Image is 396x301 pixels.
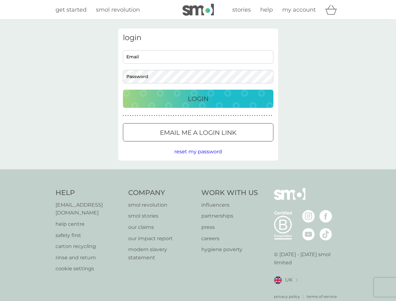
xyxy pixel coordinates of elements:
[197,114,198,117] p: ●
[264,114,265,117] p: ●
[128,201,195,209] p: smol revolution
[307,293,337,299] a: terms of service
[296,278,298,282] img: select a new location
[180,114,182,117] p: ●
[142,114,143,117] p: ●
[96,6,140,13] span: smol revolution
[274,293,300,299] p: privacy policy
[128,246,195,261] a: modern slavery statement
[182,4,214,16] img: smol
[282,6,316,13] span: my account
[178,114,179,117] p: ●
[230,114,232,117] p: ●
[254,114,256,117] p: ●
[154,114,155,117] p: ●
[140,114,141,117] p: ●
[201,188,258,198] h4: Work With Us
[55,231,122,240] p: safety first
[156,114,157,117] p: ●
[266,114,267,117] p: ●
[209,114,210,117] p: ●
[228,114,229,117] p: ●
[128,212,195,220] a: smol stories
[128,114,129,117] p: ●
[188,94,209,104] p: Login
[242,114,244,117] p: ●
[128,223,195,231] a: our claims
[319,210,332,223] img: visit the smol Facebook page
[211,114,213,117] p: ●
[250,114,251,117] p: ●
[55,201,122,217] a: [EMAIL_ADDRESS][DOMAIN_NAME]
[149,114,150,117] p: ●
[245,114,246,117] p: ●
[144,114,145,117] p: ●
[274,276,282,284] img: UK flag
[55,6,87,13] span: get started
[123,123,273,141] button: Email me a login link
[201,201,258,209] a: influencers
[163,114,165,117] p: ●
[128,235,195,243] p: our impact report
[282,5,316,14] a: my account
[223,114,224,117] p: ●
[206,114,208,117] p: ●
[55,220,122,228] a: help centre
[130,114,131,117] p: ●
[185,114,186,117] p: ●
[252,114,253,117] p: ●
[125,114,126,117] p: ●
[123,114,124,117] p: ●
[259,114,260,117] p: ●
[319,228,332,240] img: visit the smol Tiktok page
[194,114,196,117] p: ●
[274,251,341,267] p: © [DATE] - [DATE] smol limited
[55,265,122,273] p: cookie settings
[151,114,153,117] p: ●
[123,33,273,42] h3: login
[159,114,160,117] p: ●
[201,223,258,231] a: press
[201,246,258,254] p: hygiene poverty
[201,235,258,243] a: careers
[96,5,140,14] a: smol revolution
[260,5,273,14] a: help
[235,114,236,117] p: ●
[123,90,273,108] button: Login
[55,254,122,262] p: rinse and return
[187,114,188,117] p: ●
[214,114,215,117] p: ●
[238,114,239,117] p: ●
[261,114,263,117] p: ●
[232,5,251,14] a: stories
[247,114,248,117] p: ●
[192,114,193,117] p: ●
[233,114,234,117] p: ●
[221,114,222,117] p: ●
[201,212,258,220] a: partnerships
[128,188,195,198] h4: Company
[257,114,258,117] p: ●
[166,114,167,117] p: ●
[168,114,169,117] p: ●
[161,114,162,117] p: ●
[182,114,184,117] p: ●
[271,114,272,117] p: ●
[274,188,305,209] img: smol
[325,3,341,16] div: basket
[202,114,203,117] p: ●
[173,114,174,117] p: ●
[55,5,87,14] a: get started
[147,114,148,117] p: ●
[269,114,270,117] p: ●
[175,114,177,117] p: ●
